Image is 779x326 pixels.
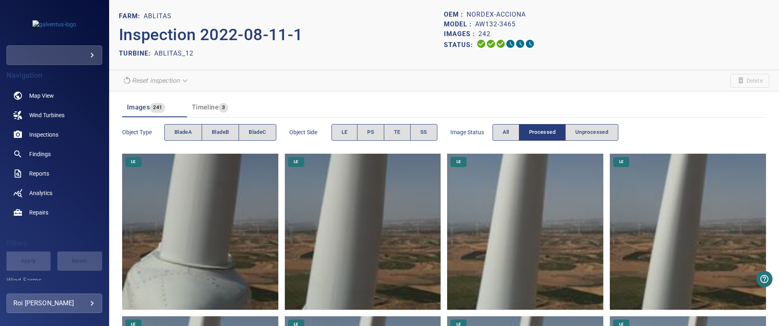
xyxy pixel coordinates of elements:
[6,71,102,79] h4: Navigation
[122,128,164,136] span: Object type
[503,128,509,137] span: All
[367,128,374,137] span: PS
[730,74,769,88] span: Unable to delete the inspection due to its current status
[450,128,493,136] span: Image Status
[444,39,476,51] p: Status:
[29,111,65,119] span: Wind Turbines
[394,128,400,137] span: TE
[154,49,194,58] p: Ablitas_12
[119,73,193,88] div: Unable to reset the inspection due to its current status
[29,189,52,197] span: Analytics
[478,29,491,39] p: 242
[29,169,49,178] span: Reports
[6,277,102,284] label: Wind Farms
[119,23,444,47] p: Inspection 2022-08-11-1
[486,39,496,49] svg: Data Formatted 100%
[6,164,102,183] a: reports noActive
[150,103,165,112] span: 241
[29,131,58,139] span: Inspections
[575,128,608,137] span: Unprocessed
[519,124,566,141] button: Processed
[493,124,619,141] div: imageStatus
[529,128,555,137] span: Processed
[444,10,467,19] p: OEM :
[420,128,427,137] span: SS
[32,20,76,28] img: galventus-logo
[6,86,102,105] a: map noActive
[515,39,525,49] svg: Matching 0%
[6,45,102,65] div: galventus
[384,124,411,141] button: TE
[132,77,180,84] em: Reset inspection
[444,29,478,39] p: Images :
[493,124,519,141] button: All
[239,124,276,141] button: bladeC
[410,124,437,141] button: SS
[331,124,437,141] div: objectSide
[6,183,102,203] a: analytics noActive
[127,103,150,111] span: Images
[29,150,51,158] span: Findings
[525,39,535,49] svg: Classification 0%
[467,10,526,19] p: Nordex-Acciona
[476,39,486,49] svg: Uploading 100%
[219,103,228,112] span: 3
[249,128,266,137] span: bladeC
[164,124,202,141] button: bladeA
[452,159,466,165] span: LE
[29,208,48,217] span: Repairs
[13,297,95,310] div: Roi [PERSON_NAME]
[212,128,229,137] span: bladeB
[6,125,102,144] a: inspections noActive
[357,124,384,141] button: PS
[444,19,475,29] p: Model :
[475,19,516,29] p: AW132-3465
[119,49,154,58] p: TURBINE:
[6,105,102,125] a: windturbines noActive
[6,144,102,164] a: findings noActive
[565,124,618,141] button: Unprocessed
[614,159,628,165] span: LE
[119,73,193,88] div: Reset inspection
[174,128,192,137] span: bladeA
[6,203,102,222] a: repairs noActive
[496,39,506,49] svg: Selecting 100%
[331,124,358,141] button: LE
[164,124,276,141] div: objectType
[6,239,102,247] h4: Filters
[202,124,239,141] button: bladeB
[192,103,219,111] span: Timeline
[126,159,140,165] span: LE
[144,11,172,21] p: Ablitas
[119,11,144,21] p: FARM:
[289,159,303,165] span: LE
[29,92,54,100] span: Map View
[289,128,331,136] span: Object Side
[506,39,515,49] svg: ML Processing 0%
[342,128,348,137] span: LE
